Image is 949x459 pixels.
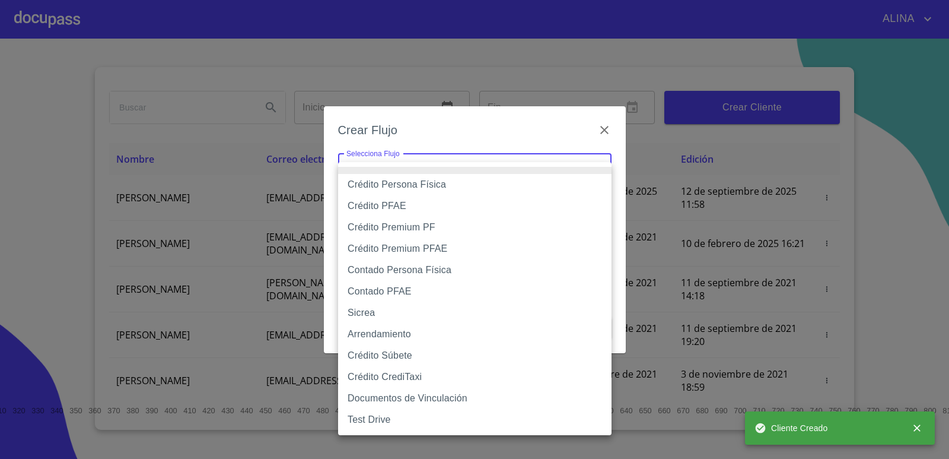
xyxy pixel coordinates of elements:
[904,415,930,441] button: close
[338,324,612,345] li: Arrendamiento
[338,409,612,430] li: Test Drive
[338,302,612,324] li: Sicrea
[338,167,612,174] li: None
[754,422,828,434] span: Cliente Creado
[338,238,612,259] li: Crédito Premium PFAE
[338,281,612,302] li: Contado PFAE
[338,259,612,281] li: Contado Persona Física
[338,345,612,366] li: Crédito Súbete
[338,217,612,238] li: Crédito Premium PF
[338,174,612,195] li: Crédito Persona Física
[338,388,612,409] li: Documentos de Vinculación
[338,366,612,388] li: Crédito CrediTaxi
[338,195,612,217] li: Crédito PFAE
